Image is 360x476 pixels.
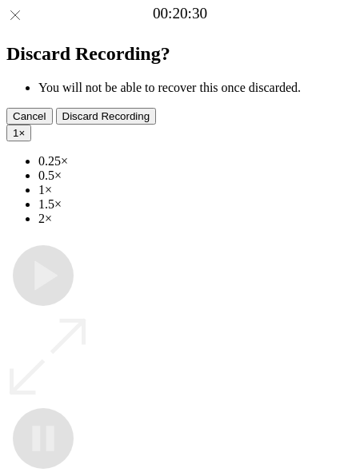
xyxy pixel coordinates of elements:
[6,43,354,65] h2: Discard Recording?
[38,169,354,183] li: 0.5×
[38,81,354,95] li: You will not be able to recover this once discarded.
[38,212,354,226] li: 2×
[56,108,157,125] button: Discard Recording
[38,183,354,197] li: 1×
[13,127,18,139] span: 1
[6,125,31,141] button: 1×
[38,197,354,212] li: 1.5×
[6,108,53,125] button: Cancel
[38,154,354,169] li: 0.25×
[153,5,207,22] a: 00:20:30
